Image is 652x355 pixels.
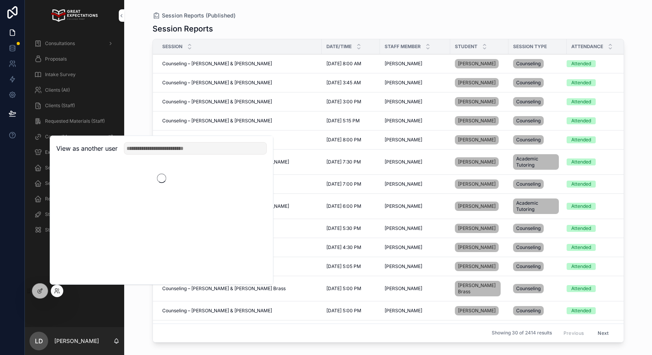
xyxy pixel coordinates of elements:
span: Session Reports (Published) [162,12,236,19]
span: [PERSON_NAME] [458,118,496,124]
span: [DATE] 8:00 PM [326,137,361,143]
a: Counseling – [PERSON_NAME] & [PERSON_NAME] [162,61,317,67]
a: Counseling [513,282,562,295]
a: [DATE] 5:00 PM [326,285,375,292]
img: App logo [51,9,97,22]
span: [PERSON_NAME] [458,137,496,143]
span: Counseling [516,308,541,314]
span: [DATE] 3:45 AM [326,80,361,86]
a: [PERSON_NAME] [455,179,499,189]
button: Next [592,327,614,339]
a: Counseling [513,305,562,317]
span: [PERSON_NAME] [385,308,422,314]
div: Attended [571,117,591,124]
a: [PERSON_NAME] [455,305,504,317]
div: Attended [571,60,591,67]
span: [DATE] 6:00 PM [326,203,361,209]
a: [PERSON_NAME] [455,243,499,252]
span: [PERSON_NAME] [458,308,496,314]
div: Attended [571,98,591,105]
span: [PERSON_NAME] [385,181,422,187]
a: [DATE] 8:00 PM [326,137,375,143]
a: Session Reports (Published) [153,12,236,19]
span: [PERSON_NAME] [385,263,422,270]
span: [PERSON_NAME] [458,159,496,165]
span: [DATE] 7:00 PM [326,181,361,187]
a: Attended [567,307,621,314]
span: [PERSON_NAME] [385,99,422,105]
span: [PERSON_NAME] [458,244,496,251]
a: Attended [567,285,621,292]
div: Attended [571,263,591,270]
span: Session [162,44,182,50]
a: [DATE] 7:30 PM [326,159,375,165]
span: [PERSON_NAME] [385,203,422,209]
p: [PERSON_NAME] [54,337,99,345]
span: [PERSON_NAME] [458,263,496,270]
a: [PERSON_NAME] [455,202,499,211]
a: [PERSON_NAME] [455,78,499,87]
span: [PERSON_NAME] [458,80,496,86]
a: [PERSON_NAME] [385,80,446,86]
a: [PERSON_NAME] [385,225,446,231]
span: [DATE] 4:30 PM [326,244,361,251]
a: [PERSON_NAME] [455,262,499,271]
a: [PERSON_NAME] [385,61,446,67]
a: [PERSON_NAME] [455,97,499,106]
a: Attended [567,263,621,270]
span: Academic Tutoring [516,156,556,168]
a: Counseling [513,178,562,190]
a: [DATE] 5:15 PM [326,118,375,124]
a: [DATE] 7:00 PM [326,181,375,187]
span: [PERSON_NAME] [385,244,422,251]
a: Academic Tutoring [513,153,562,171]
a: [PERSON_NAME] [455,116,499,125]
a: [DATE] 3:45 AM [326,80,375,86]
span: Session Reports (admin) [45,180,98,186]
a: [DATE] 3:00 PM [326,99,375,105]
span: Student Files [45,227,73,233]
a: Counseling [513,77,562,89]
a: [PERSON_NAME] [385,181,446,187]
span: Intake Survey [45,71,76,78]
span: [PERSON_NAME] [385,80,422,86]
a: Counseling [513,134,562,146]
span: Sessions (admin) [45,165,82,171]
span: Proposals [45,56,67,62]
span: [DATE] 5:00 PM [326,308,361,314]
a: CounselMore [29,130,120,144]
a: [PERSON_NAME] Brass [455,281,501,296]
a: Attended [567,79,621,86]
div: Attended [571,203,591,210]
a: [PERSON_NAME] [455,222,504,235]
a: [PERSON_NAME] [385,159,446,165]
span: Counseling [516,80,541,86]
a: Attended [567,60,621,67]
span: [PERSON_NAME] [385,159,422,165]
div: scrollable content [25,31,124,247]
a: Attended [567,225,621,232]
a: Requested Materials (admin) [29,192,120,206]
a: [PERSON_NAME] [455,57,504,70]
a: Intake Survey [29,68,120,82]
a: [PERSON_NAME] [385,203,446,209]
a: Attended [567,136,621,143]
span: Counseling [516,137,541,143]
a: Attended [567,117,621,124]
span: Counseling – [PERSON_NAME] & [PERSON_NAME] [162,99,272,105]
span: Counseling [516,118,541,124]
a: Consultations [29,37,120,50]
div: Attended [571,225,591,232]
span: [PERSON_NAME] Brass [458,282,498,295]
span: [DATE] 5:30 PM [326,225,361,231]
a: [PERSON_NAME] [455,135,499,144]
div: Attended [571,285,591,292]
span: [PERSON_NAME] [458,61,496,67]
span: [PERSON_NAME] [385,137,422,143]
span: Showing 30 of 2414 results [492,330,552,336]
span: Clients (All) [45,87,70,93]
a: Proposals [29,52,120,66]
span: Counseling [516,225,541,231]
a: Requested Materials (Staff) [29,114,120,128]
a: [PERSON_NAME] [455,224,499,233]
